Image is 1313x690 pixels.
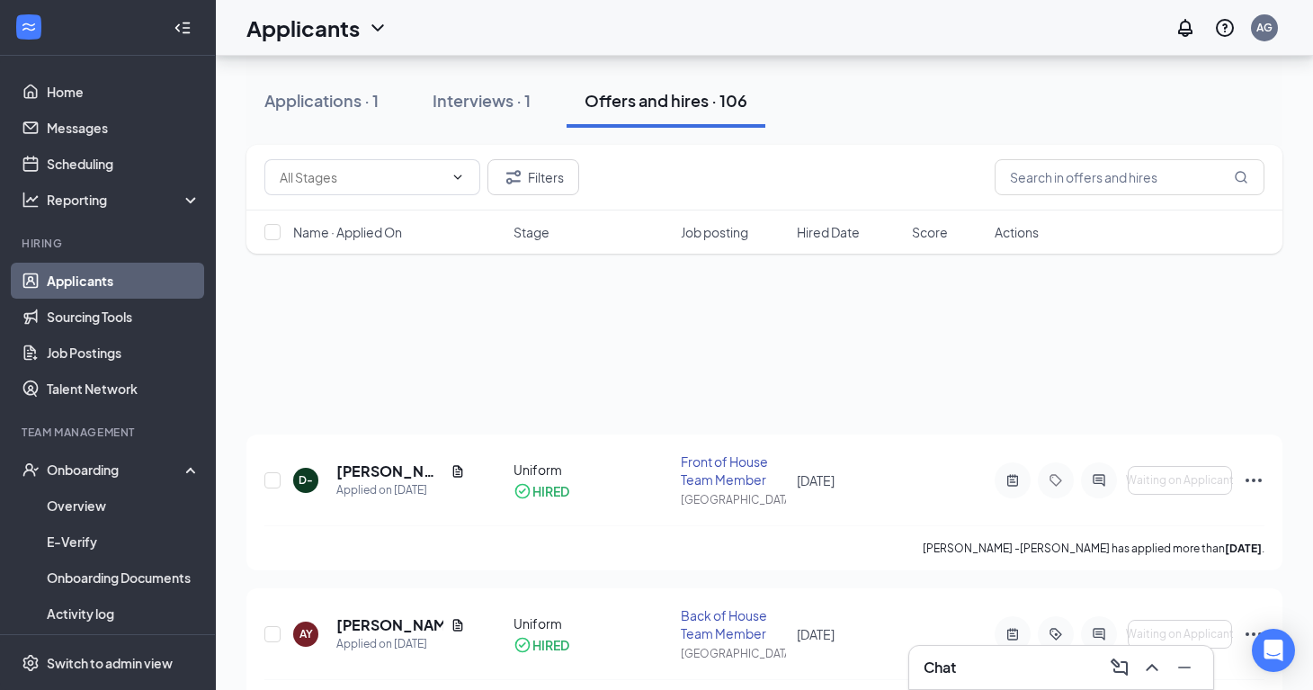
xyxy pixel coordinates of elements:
span: Name · Applied On [293,223,402,241]
div: HIRED [532,482,569,500]
a: Home [47,74,201,110]
svg: ComposeMessage [1109,657,1130,678]
svg: ActiveNote [1002,627,1023,641]
span: Stage [514,223,549,241]
div: D- [299,472,313,488]
div: Applied on [DATE] [336,635,465,653]
div: Onboarding [47,461,185,479]
h3: Chat [924,658,956,677]
div: [GEOGRAPHIC_DATA] [681,646,785,661]
button: ComposeMessage [1105,653,1134,682]
input: All Stages [280,167,443,187]
button: ChevronUp [1138,653,1166,682]
h5: [PERSON_NAME] -[PERSON_NAME] [336,461,443,481]
a: Talent Network [47,371,201,407]
a: Overview [47,488,201,524]
svg: Ellipses [1243,470,1264,491]
span: Hired Date [797,223,860,241]
svg: Document [451,464,465,479]
a: Scheduling [47,146,201,182]
a: Activity log [47,596,201,632]
input: Search in offers and hires [995,159,1264,195]
svg: Tag [1045,473,1067,488]
svg: Minimize [1174,657,1195,678]
svg: ChevronDown [451,170,465,184]
svg: WorkstreamLogo [20,18,38,36]
div: AY [299,626,313,641]
svg: CheckmarkCircle [514,636,531,654]
a: Sourcing Tools [47,299,201,335]
span: [DATE] [797,626,835,642]
div: [GEOGRAPHIC_DATA] [681,492,785,507]
div: Hiring [22,236,197,251]
span: Actions [995,223,1039,241]
div: Uniform [514,614,671,632]
svg: ActiveNote [1002,473,1023,488]
button: Waiting on Applicant [1128,620,1232,649]
div: Reporting [47,191,201,209]
div: Team Management [22,425,197,440]
span: Score [912,223,948,241]
svg: QuestionInfo [1214,17,1236,39]
a: E-Verify [47,524,201,560]
span: Job posting [681,223,748,241]
div: Front of House Team Member [681,453,785,488]
h5: [PERSON_NAME] [336,615,443,635]
b: [DATE] [1225,542,1262,555]
button: Minimize [1170,653,1199,682]
svg: Collapse [174,19,192,37]
svg: ChevronUp [1141,657,1163,678]
button: Waiting on Applicant [1128,466,1232,495]
span: Waiting on Applicant [1126,628,1234,641]
a: Messages [47,110,201,146]
div: Interviews · 1 [433,89,531,112]
div: HIRED [532,636,569,654]
button: Filter Filters [487,159,579,195]
svg: CheckmarkCircle [514,482,531,500]
svg: Analysis [22,191,40,209]
div: Back of House Team Member [681,606,785,642]
svg: ActiveChat [1088,473,1110,488]
span: [DATE] [797,472,835,488]
h1: Applicants [246,13,360,43]
svg: UserCheck [22,461,40,479]
p: [PERSON_NAME] -[PERSON_NAME] has applied more than . [923,541,1264,556]
svg: ActiveTag [1045,627,1067,641]
svg: Filter [503,166,524,188]
svg: Ellipses [1243,623,1264,645]
svg: ActiveChat [1088,627,1110,641]
svg: Notifications [1175,17,1196,39]
svg: MagnifyingGlass [1234,170,1248,184]
div: Applied on [DATE] [336,481,465,499]
a: Applicants [47,263,201,299]
a: Onboarding Documents [47,560,201,596]
div: Offers and hires · 106 [585,89,747,112]
a: Team [47,632,201,668]
svg: Document [451,618,465,632]
span: Waiting on Applicant [1126,474,1234,487]
svg: Settings [22,654,40,672]
div: AG [1256,20,1273,35]
a: Job Postings [47,335,201,371]
div: Applications · 1 [264,89,379,112]
div: Open Intercom Messenger [1252,629,1295,672]
div: Switch to admin view [47,654,173,672]
div: Uniform [514,461,671,479]
svg: ChevronDown [367,17,389,39]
